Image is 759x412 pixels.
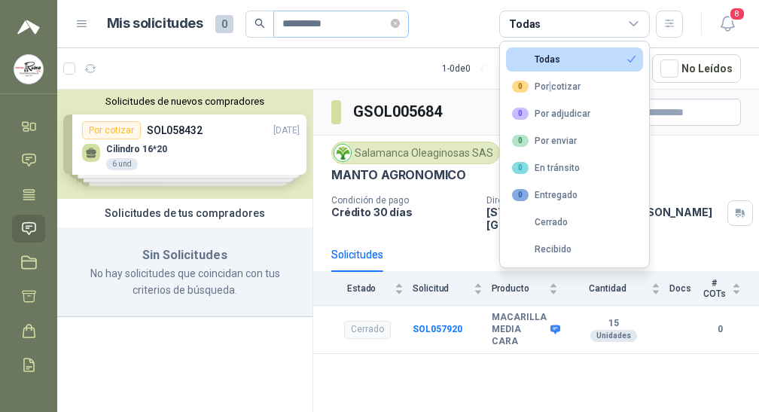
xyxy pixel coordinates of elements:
[215,15,233,33] span: 0
[512,81,529,93] div: 0
[413,272,491,306] th: Solicitud
[492,283,546,294] span: Producto
[492,272,567,306] th: Producto
[334,145,351,161] img: Company Logo
[331,167,466,183] p: MANTO AGRONOMICO
[63,96,306,107] button: Solicitudes de nuevos compradores
[506,237,643,261] button: Recibido
[506,129,643,153] button: 0Por enviar
[512,189,578,201] div: Entregado
[700,278,729,299] span: # COTs
[57,90,312,199] div: Solicitudes de nuevos compradoresPor cotizarSOL058432[DATE] Cilindro 16*206 undPor cotizarSOL0584...
[512,244,572,255] div: Recibido
[442,56,519,81] div: 1 - 0 de 0
[509,16,541,32] div: Todas
[17,18,40,36] img: Logo peakr
[331,283,392,294] span: Estado
[567,318,661,330] b: 15
[391,17,400,31] span: close-circle
[512,162,529,174] div: 0
[512,135,577,147] div: Por enviar
[512,162,580,174] div: En tránsito
[331,142,500,164] div: Salamanca Oleaginosas SAS
[107,13,203,35] h1: Mis solicitudes
[512,217,568,227] div: Cerrado
[492,312,547,347] b: MACARILLA MEDIA CARA
[75,246,294,265] h3: Sin Solicitudes
[506,47,643,72] button: Todas
[590,330,637,342] div: Unidades
[331,206,474,218] p: Crédito 30 días
[700,272,759,306] th: # COTs
[413,283,470,294] span: Solicitud
[486,195,721,206] p: Dirección
[700,322,741,337] b: 0
[353,100,444,124] h3: GSOL005684
[255,18,265,29] span: search
[313,272,413,306] th: Estado
[652,54,741,83] button: No Leídos
[506,183,643,207] button: 0Entregado
[506,75,643,99] button: 0Por cotizar
[567,272,670,306] th: Cantidad
[57,199,312,227] div: Solicitudes de tus compradores
[512,108,529,120] div: 0
[512,135,529,147] div: 0
[75,265,294,298] p: No hay solicitudes que coincidan con tus criterios de búsqueda.
[512,108,590,120] div: Por adjudicar
[486,206,721,231] p: [STREET_ADDRESS] Cali , [PERSON_NAME][GEOGRAPHIC_DATA]
[512,81,581,93] div: Por cotizar
[391,19,400,28] span: close-circle
[729,7,745,21] span: 8
[506,102,643,126] button: 0Por adjudicar
[506,210,643,234] button: Cerrado
[14,55,43,84] img: Company Logo
[669,272,700,306] th: Docs
[344,321,391,339] div: Cerrado
[512,189,529,201] div: 0
[331,246,383,263] div: Solicitudes
[567,283,649,294] span: Cantidad
[506,156,643,180] button: 0En tránsito
[714,11,741,38] button: 8
[512,54,560,65] div: Todas
[331,195,474,206] p: Condición de pago
[413,324,462,334] a: SOL057920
